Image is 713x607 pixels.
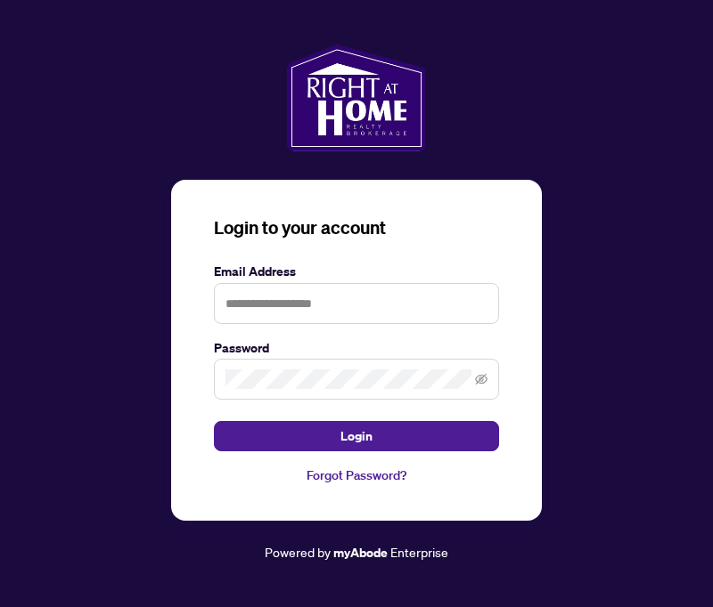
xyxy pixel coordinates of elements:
[265,544,331,560] span: Powered by
[390,544,448,560] span: Enterprise
[214,338,499,358] label: Password
[214,215,499,240] h3: Login to your account
[287,45,425,151] img: ma-logo
[214,465,499,485] a: Forgot Password?
[214,421,499,451] button: Login
[340,422,373,450] span: Login
[333,543,388,562] a: myAbode
[475,373,488,385] span: eye-invisible
[214,262,499,281] label: Email Address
